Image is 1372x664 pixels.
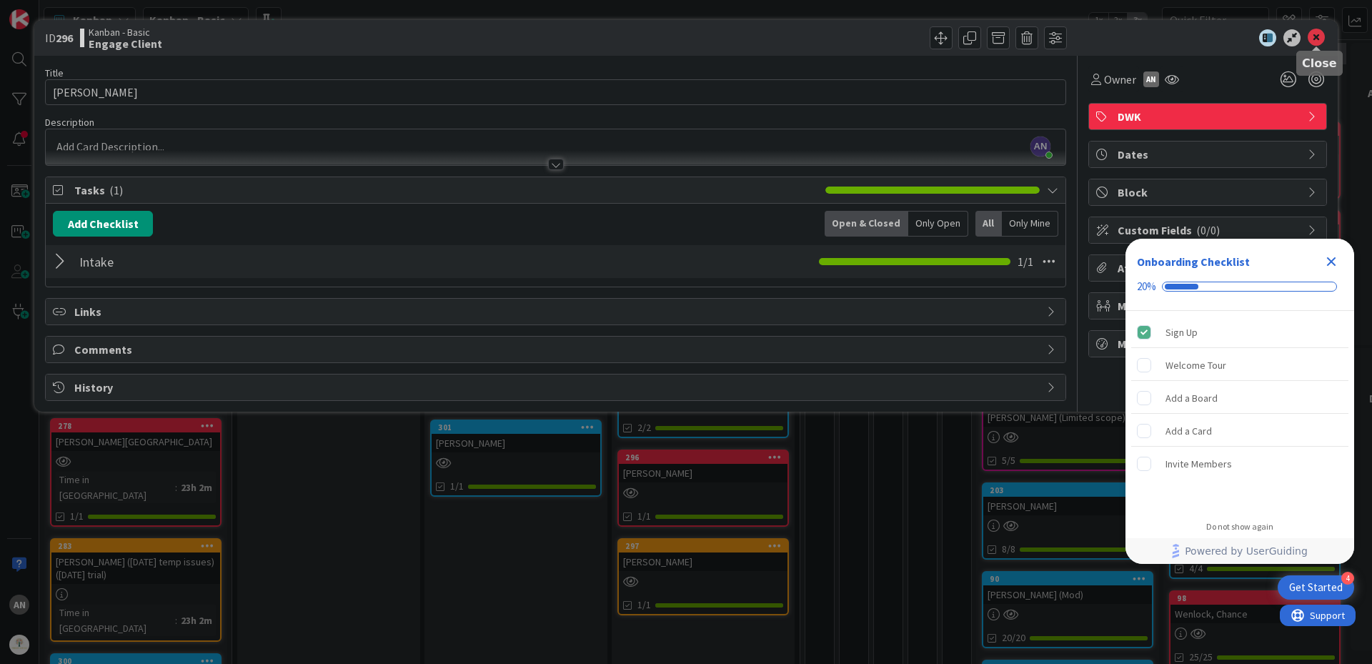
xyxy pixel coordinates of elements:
div: 4 [1341,572,1354,585]
span: Support [30,2,65,19]
div: Add a Card [1165,422,1212,440]
div: Add a Board [1165,390,1218,407]
div: 20% [1137,280,1156,293]
span: History [74,379,1040,396]
input: type card name here... [45,79,1066,105]
button: Add Checklist [53,211,153,237]
div: Only Open [908,211,968,237]
div: AN [1143,71,1159,87]
div: Close Checklist [1320,250,1343,273]
div: All [975,211,1002,237]
span: ( 1 ) [109,183,123,197]
div: Add a Card is incomplete. [1131,415,1348,447]
div: Welcome Tour is incomplete. [1131,350,1348,381]
div: Open & Closed [825,211,908,237]
span: Owner [1104,71,1136,88]
div: Add a Board is incomplete. [1131,382,1348,414]
span: Attachments [1118,259,1301,277]
div: Do not show again [1206,521,1273,532]
div: Welcome Tour [1165,357,1226,374]
div: Checklist progress: 20% [1137,280,1343,293]
span: Kanban - Basic [89,26,162,38]
span: Metrics [1118,335,1301,352]
a: Powered by UserGuiding [1133,538,1347,564]
div: Sign Up is complete. [1131,317,1348,348]
span: 1 / 1 [1018,253,1033,270]
div: Checklist Container [1125,239,1354,564]
div: Invite Members is incomplete. [1131,448,1348,480]
span: Mirrors [1118,297,1301,314]
span: ID [45,29,73,46]
b: 296 [56,31,73,45]
h5: Close [1302,56,1337,70]
div: Sign Up [1165,324,1198,341]
label: Title [45,66,64,79]
span: Dates [1118,146,1301,163]
div: Onboarding Checklist [1137,253,1250,270]
div: Footer [1125,538,1354,564]
span: Tasks [74,182,818,199]
span: Links [74,303,1040,320]
b: Engage Client [89,38,162,49]
span: ( 0/0 ) [1196,223,1220,237]
div: Checklist items [1125,311,1354,512]
span: Comments [74,341,1040,358]
input: Add Checklist... [74,249,396,274]
span: AN [1030,137,1050,157]
div: Invite Members [1165,455,1232,472]
span: Block [1118,184,1301,201]
span: Powered by UserGuiding [1185,542,1308,560]
span: Custom Fields [1118,222,1301,239]
div: Only Mine [1002,211,1058,237]
span: DWK [1118,108,1301,125]
div: Open Get Started checklist, remaining modules: 4 [1278,575,1354,600]
div: Get Started [1289,580,1343,595]
span: Description [45,116,94,129]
